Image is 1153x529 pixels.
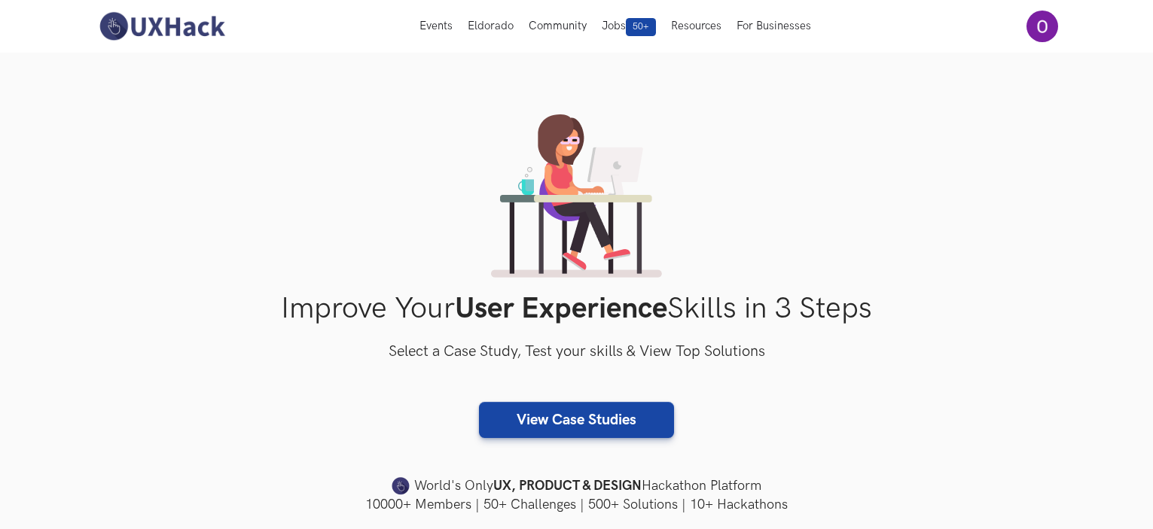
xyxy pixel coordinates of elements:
img: lady working on laptop [491,114,662,278]
h4: World's Only Hackathon Platform [95,476,1059,497]
h3: Select a Case Study, Test your skills & View Top Solutions [95,340,1059,364]
strong: UX, PRODUCT & DESIGN [493,476,642,497]
img: uxhack-favicon-image.png [392,476,410,496]
h1: Improve Your Skills in 3 Steps [95,291,1059,327]
img: UXHack-logo.png [95,11,229,42]
img: Your profile pic [1026,11,1058,42]
a: View Case Studies [479,402,674,438]
strong: User Experience [455,291,667,327]
h4: 10000+ Members | 50+ Challenges | 500+ Solutions | 10+ Hackathons [95,495,1059,514]
span: 50+ [626,18,656,36]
